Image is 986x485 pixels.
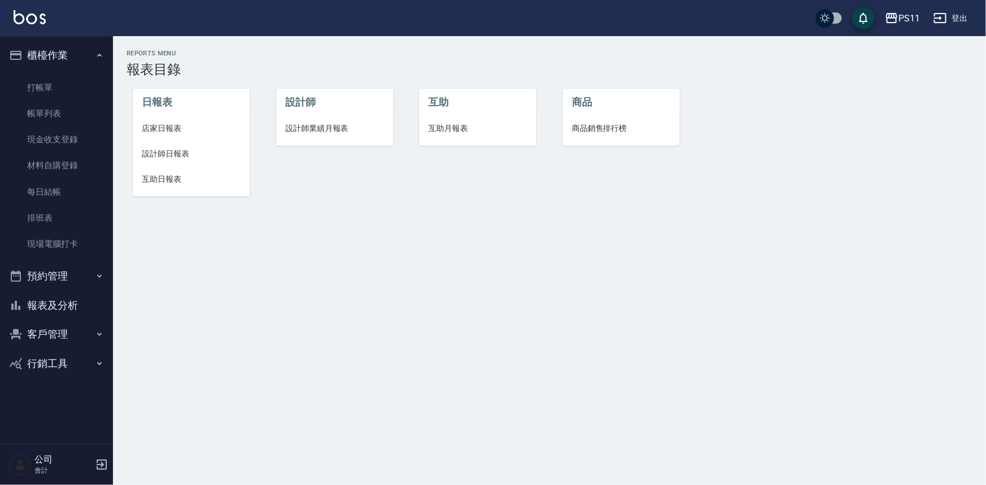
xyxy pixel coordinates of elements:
span: 互助日報表 [142,173,241,185]
a: 商品銷售排行榜 [563,116,680,141]
a: 現場電腦打卡 [5,231,108,257]
span: 店家日報表 [142,123,241,134]
a: 打帳單 [5,75,108,101]
button: PS11 [880,7,924,30]
a: 帳單列表 [5,101,108,126]
span: 設計師日報表 [142,148,241,160]
button: 報表及分析 [5,291,108,320]
a: 互助月報表 [419,116,536,141]
span: 互助月報表 [428,123,527,134]
span: 設計師業績月報表 [285,123,384,134]
li: 設計師 [276,89,393,116]
li: 商品 [563,89,680,116]
h5: 公司 [34,454,92,465]
li: 互助 [419,89,536,116]
h2: Reports Menu [127,50,972,57]
a: 材料自購登錄 [5,152,108,178]
button: 登出 [929,8,972,29]
img: Logo [14,10,46,24]
div: PS11 [898,11,920,25]
button: 櫃檯作業 [5,41,108,70]
button: 預約管理 [5,261,108,291]
button: save [852,7,875,29]
span: 商品銷售排行榜 [572,123,671,134]
a: 互助日報表 [133,167,250,192]
a: 設計師業績月報表 [276,116,393,141]
h3: 報表目錄 [127,62,972,77]
a: 每日結帳 [5,179,108,205]
img: Person [9,453,32,476]
button: 客戶管理 [5,320,108,349]
button: 行銷工具 [5,349,108,378]
a: 現金收支登錄 [5,126,108,152]
a: 排班表 [5,205,108,231]
a: 店家日報表 [133,116,250,141]
a: 設計師日報表 [133,141,250,167]
li: 日報表 [133,89,250,116]
p: 會計 [34,465,92,475]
